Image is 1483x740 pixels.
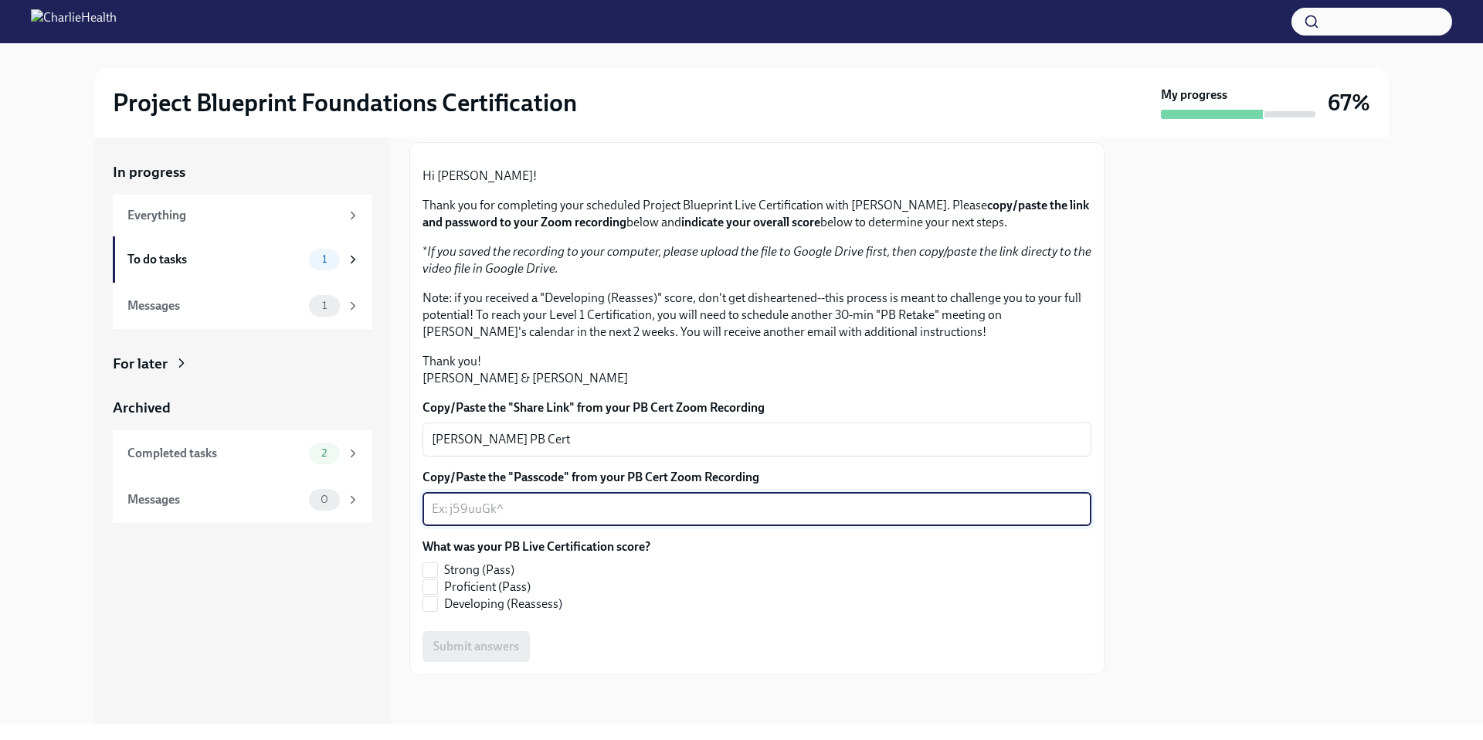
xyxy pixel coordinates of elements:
[311,494,338,505] span: 0
[312,447,336,459] span: 2
[423,538,650,555] label: What was your PB Live Certification score?
[127,491,303,508] div: Messages
[423,353,1091,387] p: Thank you! [PERSON_NAME] & [PERSON_NAME]
[432,430,1082,449] textarea: [PERSON_NAME] PB Cert
[1328,89,1370,117] h3: 67%
[1161,87,1227,104] strong: My progress
[113,195,372,236] a: Everything
[113,430,372,477] a: Completed tasks2
[113,236,372,283] a: To do tasks1
[113,398,372,418] a: Archived
[127,297,303,314] div: Messages
[113,87,577,118] h2: Project Blueprint Foundations Certification
[313,253,336,265] span: 1
[313,300,336,311] span: 1
[113,283,372,329] a: Messages1
[444,562,514,579] span: Strong (Pass)
[423,244,1091,276] em: If you saved the recording to your computer, please upload the file to Google Drive first, then c...
[423,399,1091,416] label: Copy/Paste the "Share Link" from your PB Cert Zoom Recording
[113,354,372,374] a: For later
[113,477,372,523] a: Messages0
[423,197,1091,231] p: Thank you for completing your scheduled Project Blueprint Live Certification with [PERSON_NAME]. ...
[127,445,303,462] div: Completed tasks
[113,354,168,374] div: For later
[127,207,340,224] div: Everything
[113,162,372,182] a: In progress
[127,251,303,268] div: To do tasks
[423,469,1091,486] label: Copy/Paste the "Passcode" from your PB Cert Zoom Recording
[444,596,562,613] span: Developing (Reassess)
[423,290,1091,341] p: Note: if you received a "Developing (Reasses)" score, don't get disheartened--this process is mea...
[31,9,117,34] img: CharlieHealth
[681,215,820,229] strong: indicate your overall score
[423,168,1091,185] p: Hi [PERSON_NAME]!
[444,579,531,596] span: Proficient (Pass)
